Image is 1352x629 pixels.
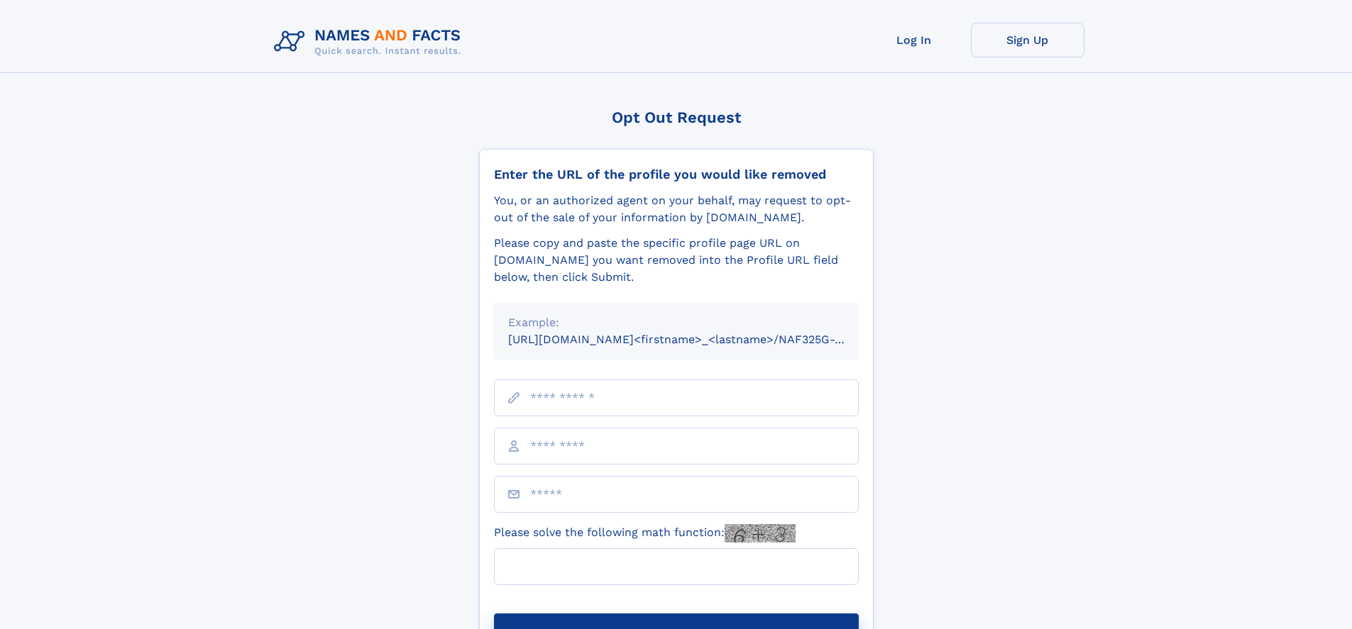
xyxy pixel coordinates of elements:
[508,314,845,331] div: Example:
[494,524,796,542] label: Please solve the following math function:
[857,23,971,57] a: Log In
[268,23,473,61] img: Logo Names and Facts
[494,192,859,226] div: You, or an authorized agent on your behalf, may request to opt-out of the sale of your informatio...
[971,23,1084,57] a: Sign Up
[479,108,874,126] div: Opt Out Request
[494,167,859,182] div: Enter the URL of the profile you would like removed
[508,333,886,346] small: [URL][DOMAIN_NAME]<firstname>_<lastname>/NAF325G-xxxxxxxx
[494,235,859,286] div: Please copy and paste the specific profile page URL on [DOMAIN_NAME] you want removed into the Pr...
